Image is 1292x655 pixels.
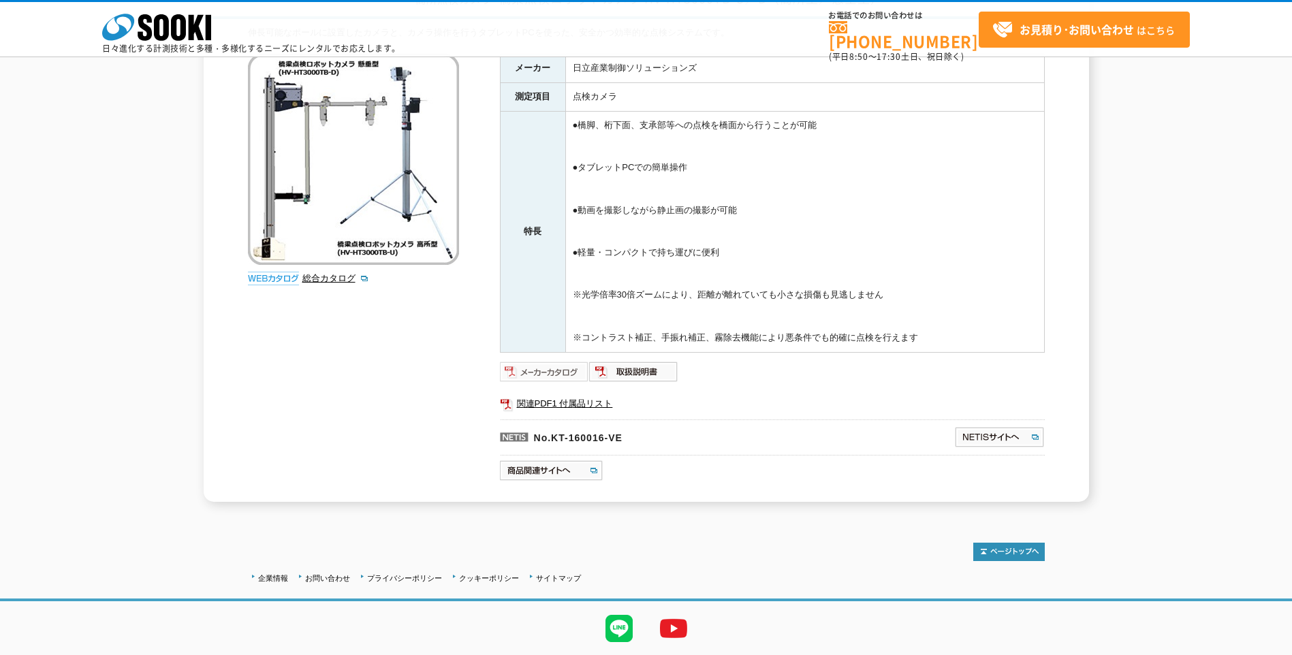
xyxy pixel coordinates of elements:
img: メーカーカタログ [500,361,589,383]
a: サイトマップ [536,574,581,582]
td: 日立産業制御ソリューションズ [565,54,1044,83]
img: NETISサイトへ [954,426,1045,448]
a: 企業情報 [258,574,288,582]
a: メーカーカタログ [500,370,589,380]
img: webカタログ [248,272,299,285]
td: 点検カメラ [565,82,1044,111]
img: 橋梁点検ロボットカメラ HV-HT3000TB-U／D（高所型／懸垂型） [248,54,459,265]
span: 17:30 [877,50,901,63]
a: クッキーポリシー [459,574,519,582]
a: 総合カタログ [302,273,369,283]
th: メーカー [500,54,565,83]
img: 商品関連サイトへ [500,460,604,481]
td: ●橋脚、桁下面、支承部等への点検を橋面から行うことが可能 ●タブレットPCでの簡単操作 ●動画を撮影しながら静止画の撮影が可能 ●軽量・コンパクトで持ち運びに便利 ※光学倍率30倍ズームにより、... [565,111,1044,352]
span: はこちら [992,20,1175,40]
a: 取扱説明書 [589,370,678,380]
span: (平日 ～ 土日、祝日除く) [829,50,964,63]
span: 8:50 [849,50,868,63]
a: プライバシーポリシー [367,574,442,582]
p: 日々進化する計測技術と多種・多様化するニーズにレンタルでお応えします。 [102,44,400,52]
span: お電話でのお問い合わせは [829,12,979,20]
strong: お見積り･お問い合わせ [1020,21,1134,37]
a: お見積り･お問い合わせはこちら [979,12,1190,48]
p: No.KT-160016-VE [500,419,823,452]
th: 特長 [500,111,565,352]
img: トップページへ [973,543,1045,561]
a: お問い合わせ [305,574,350,582]
a: [PHONE_NUMBER] [829,21,979,49]
th: 測定項目 [500,82,565,111]
a: 関連PDF1 付属品リスト [500,395,1045,413]
img: 取扱説明書 [589,361,678,383]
